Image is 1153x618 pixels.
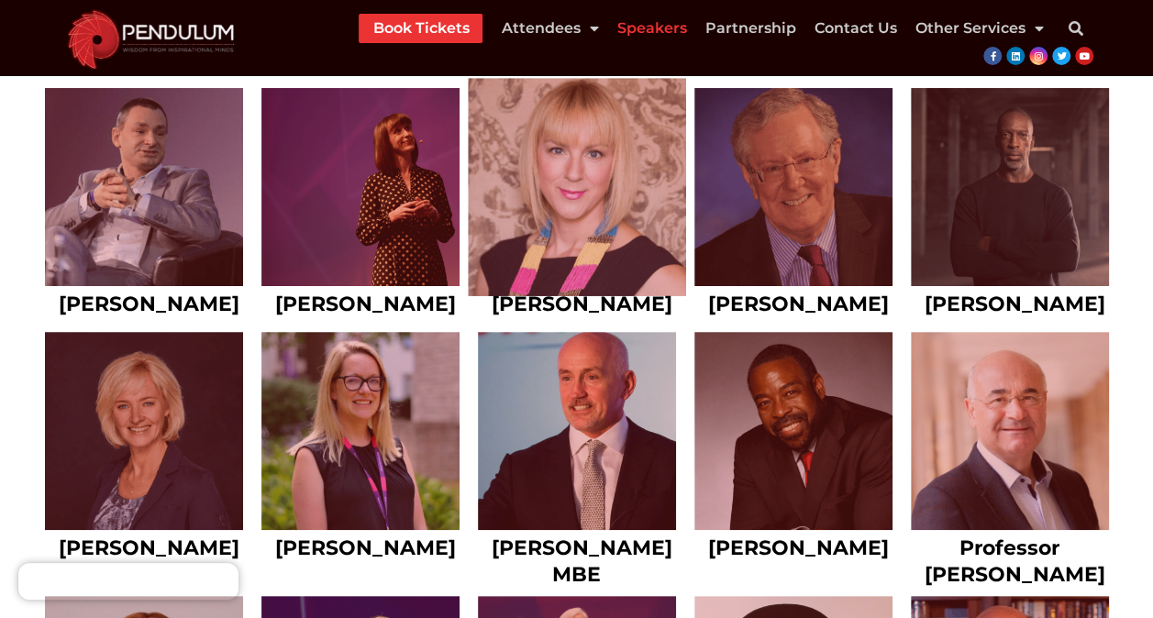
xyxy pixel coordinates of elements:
a: Professor [PERSON_NAME] [925,535,1105,587]
nav: Menu [359,14,1043,43]
a: Book Tickets [372,14,469,43]
a: [PERSON_NAME] [492,292,672,316]
a: [PERSON_NAME] [275,535,456,560]
a: [PERSON_NAME] [275,292,456,316]
a: [PERSON_NAME] [708,292,889,316]
a: Attendees [501,14,598,43]
iframe: Brevo live chat [18,563,238,600]
a: [PERSON_NAME] [708,535,889,560]
a: [PERSON_NAME] [59,292,239,316]
a: Partnership [704,14,795,43]
a: [PERSON_NAME] MBE [492,535,672,587]
a: Contact Us [814,14,896,43]
div: Search [1057,10,1093,47]
img: cropped-cropped-Pendulum-Summit-Logo-Website.png [58,6,245,69]
a: Other Services [915,14,1043,43]
a: [PERSON_NAME] [925,292,1105,316]
a: [PERSON_NAME] [59,535,239,560]
a: Speakers [616,14,686,43]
